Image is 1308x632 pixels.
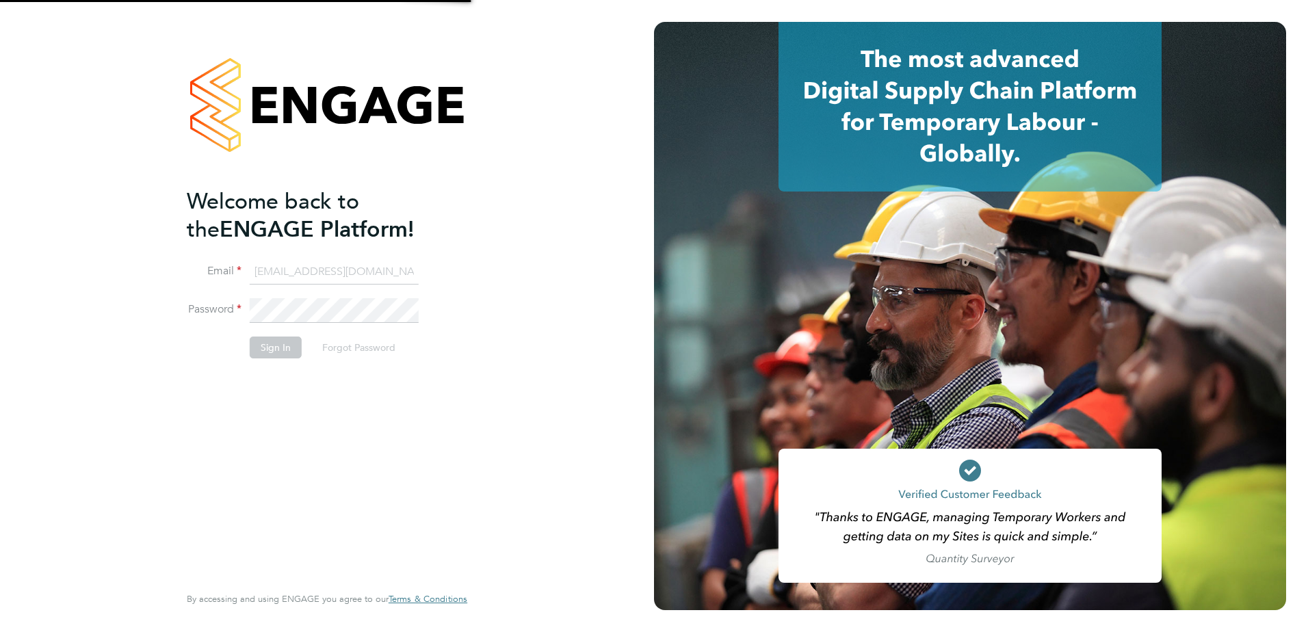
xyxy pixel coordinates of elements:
button: Sign In [250,337,302,358]
label: Email [187,264,241,278]
label: Password [187,302,241,317]
span: By accessing and using ENGAGE you agree to our [187,593,467,605]
button: Forgot Password [311,337,406,358]
span: Welcome back to the [187,188,359,243]
span: Terms & Conditions [389,593,467,605]
input: Enter your work email... [250,260,419,285]
a: Terms & Conditions [389,594,467,605]
h2: ENGAGE Platform! [187,187,454,243]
